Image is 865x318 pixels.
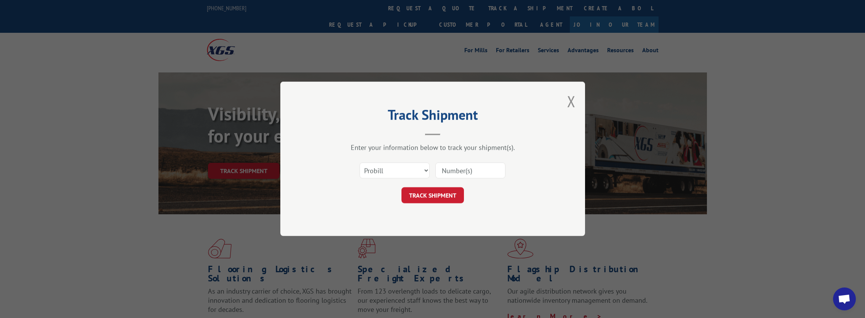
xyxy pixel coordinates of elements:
a: Open chat [833,287,856,310]
div: Enter your information below to track your shipment(s). [318,143,547,152]
button: TRACK SHIPMENT [401,188,464,204]
h2: Track Shipment [318,109,547,124]
button: Close modal [567,91,576,111]
input: Number(s) [435,163,505,179]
